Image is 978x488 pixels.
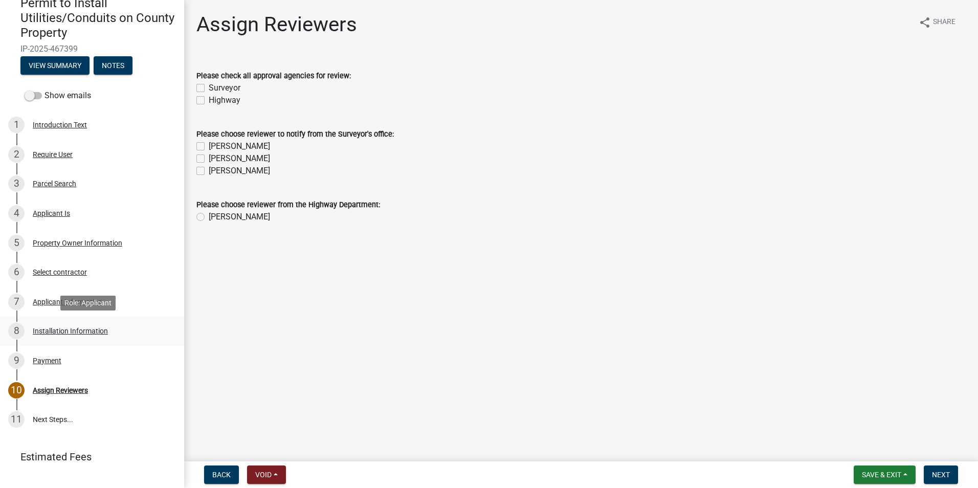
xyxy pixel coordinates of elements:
[60,296,116,310] div: Role: Applicant
[209,94,240,106] label: Highway
[8,146,25,163] div: 2
[196,73,351,80] label: Please check all approval agencies for review:
[33,180,76,187] div: Parcel Search
[932,471,950,479] span: Next
[33,327,108,335] div: Installation Information
[33,239,122,247] div: Property Owner Information
[209,165,270,177] label: [PERSON_NAME]
[94,62,132,71] wm-modal-confirm: Notes
[919,16,931,29] i: share
[8,235,25,251] div: 5
[933,16,955,29] span: Share
[33,210,70,217] div: Applicant Is
[910,12,964,32] button: shareShare
[8,382,25,398] div: 10
[247,465,286,484] button: Void
[212,471,231,479] span: Back
[854,465,916,484] button: Save & Exit
[33,269,87,276] div: Select contractor
[8,117,25,133] div: 1
[33,298,102,305] div: Applicant Information
[924,465,958,484] button: Next
[20,56,90,75] button: View Summary
[33,357,61,364] div: Payment
[196,131,394,138] label: Please choose reviewer to notify from the Surveyor's office:
[33,151,73,158] div: Require User
[196,12,357,37] h1: Assign Reviewers
[8,323,25,339] div: 8
[8,264,25,280] div: 6
[25,90,91,102] label: Show emails
[8,294,25,310] div: 7
[20,44,164,54] span: IP-2025-467399
[209,140,270,152] label: [PERSON_NAME]
[20,62,90,71] wm-modal-confirm: Summary
[8,411,25,428] div: 11
[33,387,88,394] div: Assign Reviewers
[33,121,87,128] div: Introduction Text
[209,82,240,94] label: Surveyor
[255,471,272,479] span: Void
[8,205,25,221] div: 4
[209,152,270,165] label: [PERSON_NAME]
[8,447,168,467] a: Estimated Fees
[94,56,132,75] button: Notes
[204,465,239,484] button: Back
[209,211,270,223] label: [PERSON_NAME]
[8,175,25,192] div: 3
[8,352,25,369] div: 9
[196,202,380,209] label: Please choose reviewer from the Highway Department:
[862,471,901,479] span: Save & Exit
